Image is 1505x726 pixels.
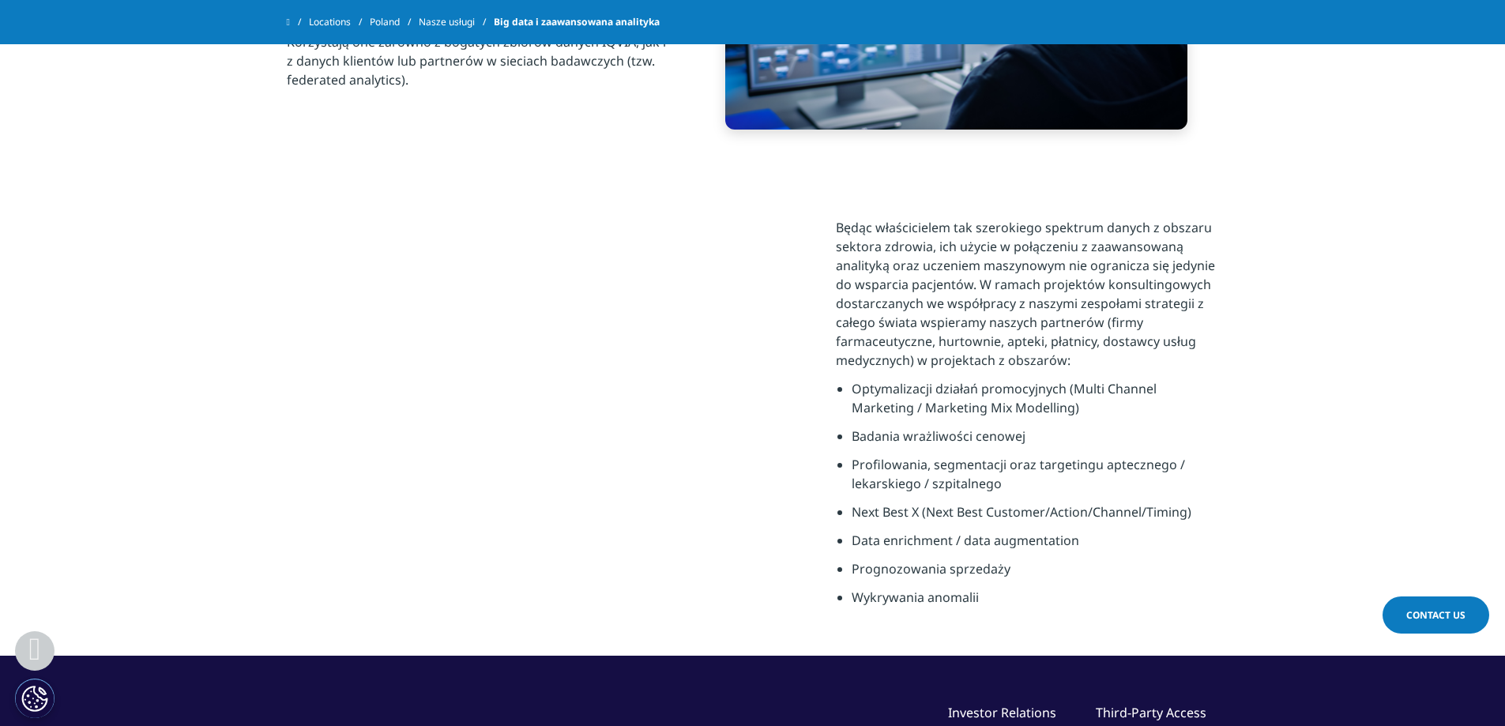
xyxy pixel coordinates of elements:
[419,8,494,36] a: Nasze usługi
[852,588,1219,616] li: Wykrywania anomalii
[1096,704,1206,721] a: Third-Party Access
[370,8,419,36] a: Poland
[15,679,55,718] button: Ustawienia plików cookie
[852,559,1219,588] li: Prognozowania sprzedaży
[309,8,370,36] a: Locations
[494,8,660,36] span: Big data i zaawansowana analityka
[1406,608,1465,622] span: Contact Us
[287,32,670,99] p: Korzystają one zarówno z bogatych zbiorów danych IQVIA, jak i z danych klientów lub partnerów w s...
[836,218,1219,379] p: Będąc właścicielem tak szerokiego spektrum danych z obszaru sektora zdrowia, ich użycie w połącze...
[852,502,1219,531] li: Next Best X (Next Best Customer/Action/Channel/Timing)
[1383,596,1489,634] a: Contact Us
[852,531,1219,559] li: Data enrichment / data augmentation
[948,704,1056,721] a: Investor Relations
[852,427,1219,455] li: Badania wrażliwości cenowej
[852,379,1219,427] li: Optymalizacji działań promocyjnych (Multi Channel Marketing / Marketing Mix Modelling)
[852,455,1219,502] li: Profilowania, segmentacji oraz targetingu aptecznego / lekarskiego / szpitalnego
